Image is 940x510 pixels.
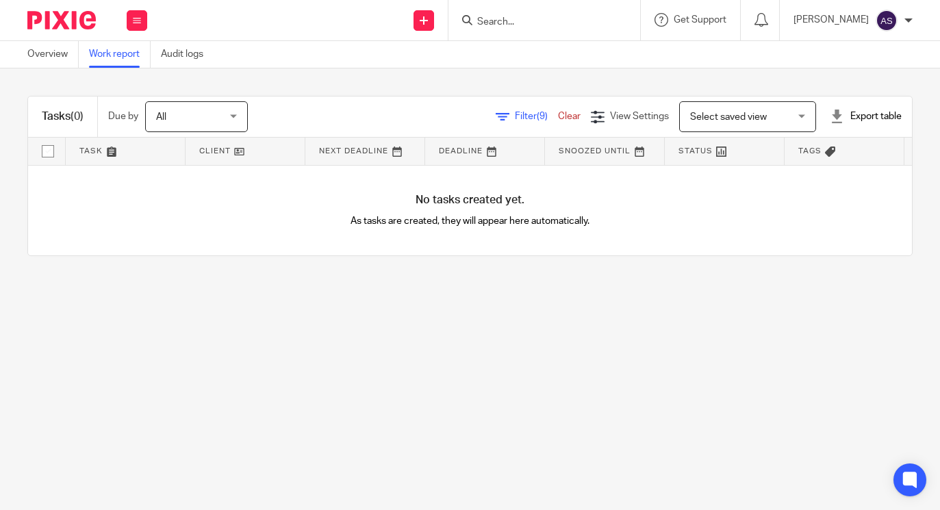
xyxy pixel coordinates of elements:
h4: No tasks created yet. [28,193,912,207]
a: Overview [27,41,79,68]
a: Work report [89,41,151,68]
p: As tasks are created, they will appear here automatically. [249,214,691,228]
img: svg%3E [876,10,898,31]
span: All [156,112,166,122]
span: Tags [798,147,822,155]
h1: Tasks [42,110,84,124]
span: (0) [71,111,84,122]
div: Export table [830,110,902,123]
span: Select saved view [690,112,767,122]
a: Audit logs [161,41,214,68]
input: Search [476,16,599,29]
p: [PERSON_NAME] [793,13,869,27]
span: Filter [515,112,558,121]
p: Due by [108,110,138,123]
span: View Settings [610,112,669,121]
a: Clear [558,112,581,121]
span: Get Support [674,15,726,25]
img: Pixie [27,11,96,29]
span: (9) [537,112,548,121]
